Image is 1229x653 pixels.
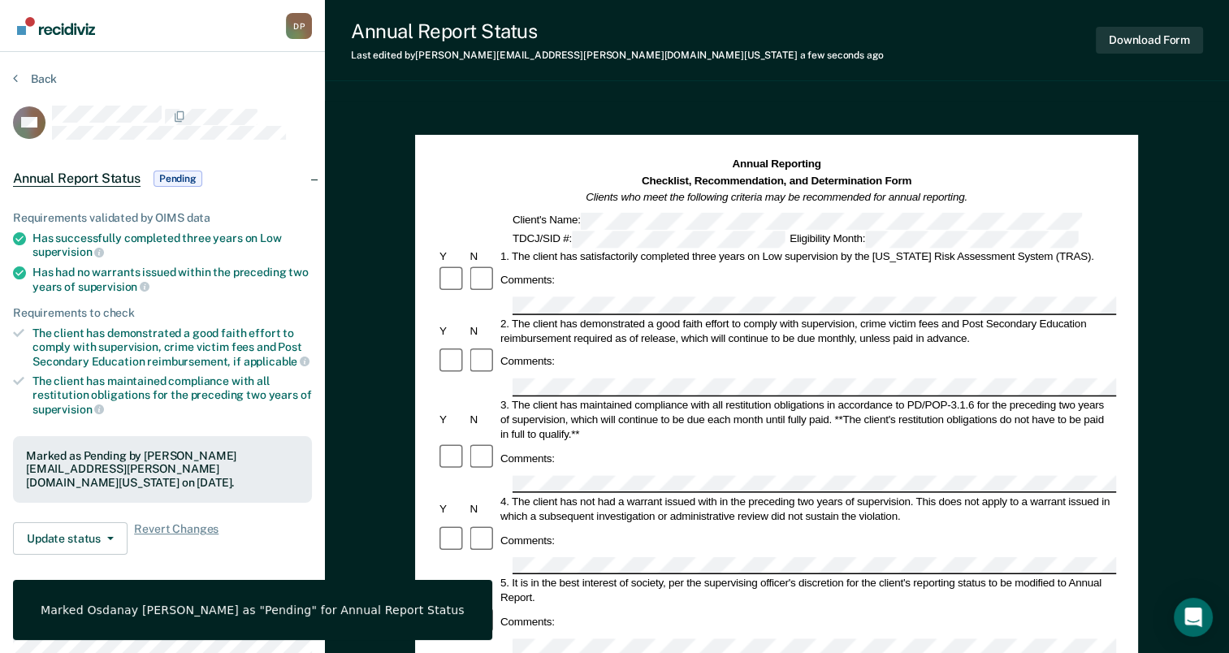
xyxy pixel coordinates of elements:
[498,249,1116,263] div: 1. The client has satisfactorily completed three years on Low supervision by the [US_STATE] Risk ...
[733,158,821,171] strong: Annual Reporting
[13,71,57,86] button: Back
[498,398,1116,442] div: 3. The client has maintained compliance with all restitution obligations in accordance to PD/POP-...
[78,280,149,293] span: supervision
[437,323,467,338] div: Y
[468,413,498,427] div: N
[437,501,467,516] div: Y
[32,266,312,293] div: Has had no warrants issued within the preceding two years of
[787,231,1080,248] div: Eligibility Month:
[468,249,498,263] div: N
[468,323,498,338] div: N
[510,212,1084,229] div: Client's Name:
[586,191,968,203] em: Clients who meet the following criteria may be recommended for annual reporting.
[17,17,95,35] img: Recidiviz
[437,249,467,263] div: Y
[32,245,104,258] span: supervision
[154,171,202,187] span: Pending
[41,603,465,617] div: Marked Osdanay [PERSON_NAME] as "Pending" for Annual Report Status
[498,576,1116,605] div: 5. It is in the best interest of society, per the supervising officer's discretion for the client...
[26,449,299,490] div: Marked as Pending by [PERSON_NAME][EMAIL_ADDRESS][PERSON_NAME][DOMAIN_NAME][US_STATE] on [DATE].
[642,175,911,187] strong: Checklist, Recommendation, and Determination Form
[498,533,557,547] div: Comments:
[800,50,884,61] span: a few seconds ago
[498,494,1116,523] div: 4. The client has not had a warrant issued with in the preceding two years of supervision. This d...
[286,13,312,39] div: D P
[13,211,312,225] div: Requirements validated by OIMS data
[351,19,884,43] div: Annual Report Status
[134,522,219,555] span: Revert Changes
[32,231,312,259] div: Has successfully completed three years on Low
[498,316,1116,345] div: 2. The client has demonstrated a good faith effort to comply with supervision, crime victim fees ...
[498,451,557,465] div: Comments:
[1174,598,1213,637] div: Open Intercom Messenger
[244,355,309,368] span: applicable
[1096,27,1203,54] button: Download Form
[32,403,104,416] span: supervision
[32,374,312,416] div: The client has maintained compliance with all restitution obligations for the preceding two years of
[437,413,467,427] div: Y
[468,501,498,516] div: N
[498,273,557,288] div: Comments:
[498,355,557,370] div: Comments:
[286,13,312,39] button: Profile dropdown button
[498,615,557,629] div: Comments:
[32,326,312,368] div: The client has demonstrated a good faith effort to comply with supervision, crime victim fees and...
[510,231,787,248] div: TDCJ/SID #:
[13,306,312,320] div: Requirements to check
[13,522,128,555] button: Update status
[13,171,141,187] span: Annual Report Status
[351,50,884,61] div: Last edited by [PERSON_NAME][EMAIL_ADDRESS][PERSON_NAME][DOMAIN_NAME][US_STATE]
